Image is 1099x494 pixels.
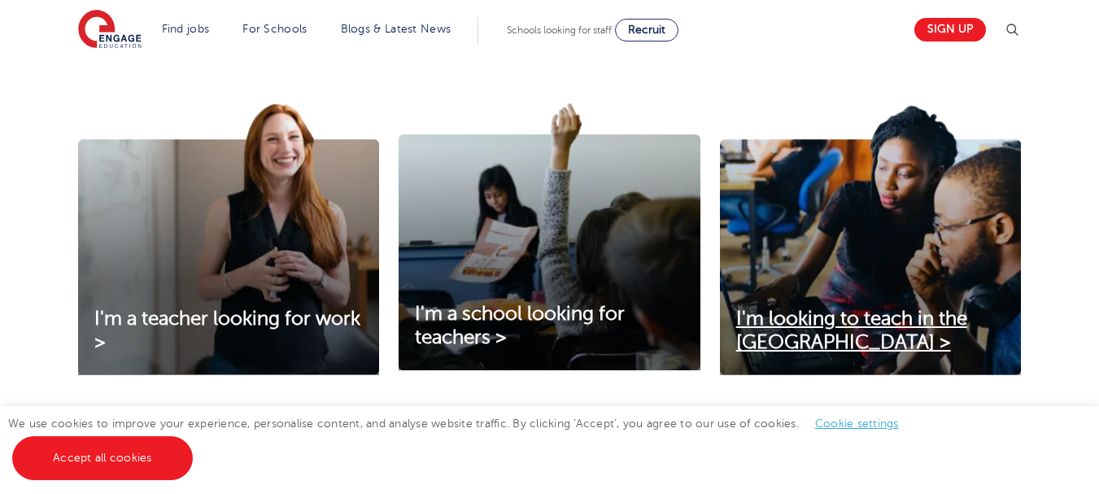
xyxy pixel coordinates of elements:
[507,24,612,36] span: Schools looking for staff
[914,18,986,42] a: Sign up
[242,23,307,35] a: For Schools
[78,103,379,375] img: I'm a teacher looking for work
[162,23,210,35] a: Find jobs
[628,24,665,36] span: Recruit
[815,417,899,430] a: Cookie settings
[341,23,451,35] a: Blogs & Latest News
[615,19,678,42] a: Recruit
[8,417,915,464] span: We use cookies to improve your experience, personalise content, and analyse website traffic. By c...
[736,308,967,353] span: I'm looking to teach in the [GEOGRAPHIC_DATA] >
[12,436,193,480] a: Accept all cookies
[399,303,700,350] a: I'm a school looking for teachers >
[399,103,700,370] img: I'm a school looking for teachers
[720,308,1021,355] a: I'm looking to teach in the [GEOGRAPHIC_DATA] >
[415,303,625,348] span: I'm a school looking for teachers >
[78,308,379,355] a: I'm a teacher looking for work >
[78,10,142,50] img: Engage Education
[720,103,1021,375] img: I'm looking to teach in the UK
[94,308,360,353] span: I'm a teacher looking for work >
